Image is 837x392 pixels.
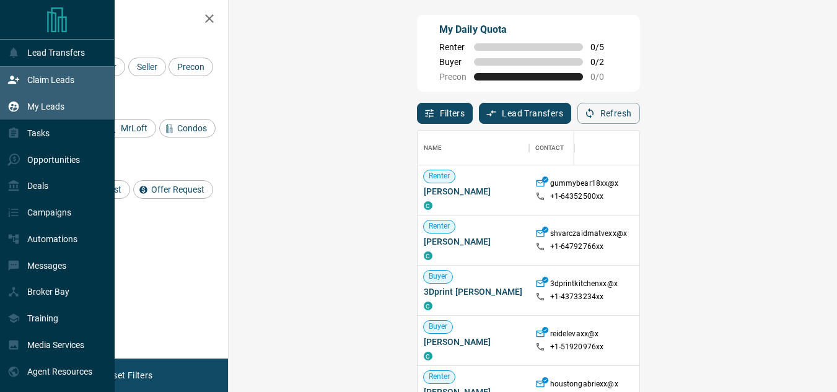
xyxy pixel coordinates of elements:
[159,119,216,137] div: Condos
[550,342,604,352] p: +1- 51920976xx
[550,292,604,302] p: +1- 43733234xx
[439,22,618,37] p: My Daily Quota
[439,42,467,52] span: Renter
[550,178,619,191] p: gummybear18xx@x
[424,235,523,248] span: [PERSON_NAME]
[417,103,473,124] button: Filters
[116,123,152,133] span: MrLoft
[424,285,523,298] span: 3Dprint [PERSON_NAME]
[173,62,209,72] span: Precon
[424,271,453,282] span: Buyer
[133,62,162,72] span: Seller
[40,12,216,27] h2: Filters
[550,229,627,242] p: shvarczaidmatvexx@x
[94,365,160,386] button: Reset Filters
[550,242,604,252] p: +1- 64792766xx
[147,185,209,194] span: Offer Request
[128,58,166,76] div: Seller
[439,72,467,82] span: Precon
[169,58,213,76] div: Precon
[424,171,455,181] span: Renter
[550,329,599,342] p: reidelevaxx@x
[103,119,156,137] div: MrLoft
[590,42,618,52] span: 0 / 5
[439,57,467,67] span: Buyer
[424,201,432,210] div: condos.ca
[418,131,529,165] div: Name
[550,379,618,392] p: houstongabriexx@x
[424,221,455,232] span: Renter
[424,251,432,260] div: condos.ca
[550,191,604,202] p: +1- 64352500xx
[424,185,523,198] span: [PERSON_NAME]
[550,279,618,292] p: 3dprintkitchenxx@x
[133,180,213,199] div: Offer Request
[535,131,564,165] div: Contact
[424,302,432,310] div: condos.ca
[590,57,618,67] span: 0 / 2
[577,103,640,124] button: Refresh
[173,123,211,133] span: Condos
[590,72,618,82] span: 0 / 0
[479,103,571,124] button: Lead Transfers
[424,352,432,360] div: condos.ca
[424,336,523,348] span: [PERSON_NAME]
[424,321,453,332] span: Buyer
[424,131,442,165] div: Name
[424,372,455,382] span: Renter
